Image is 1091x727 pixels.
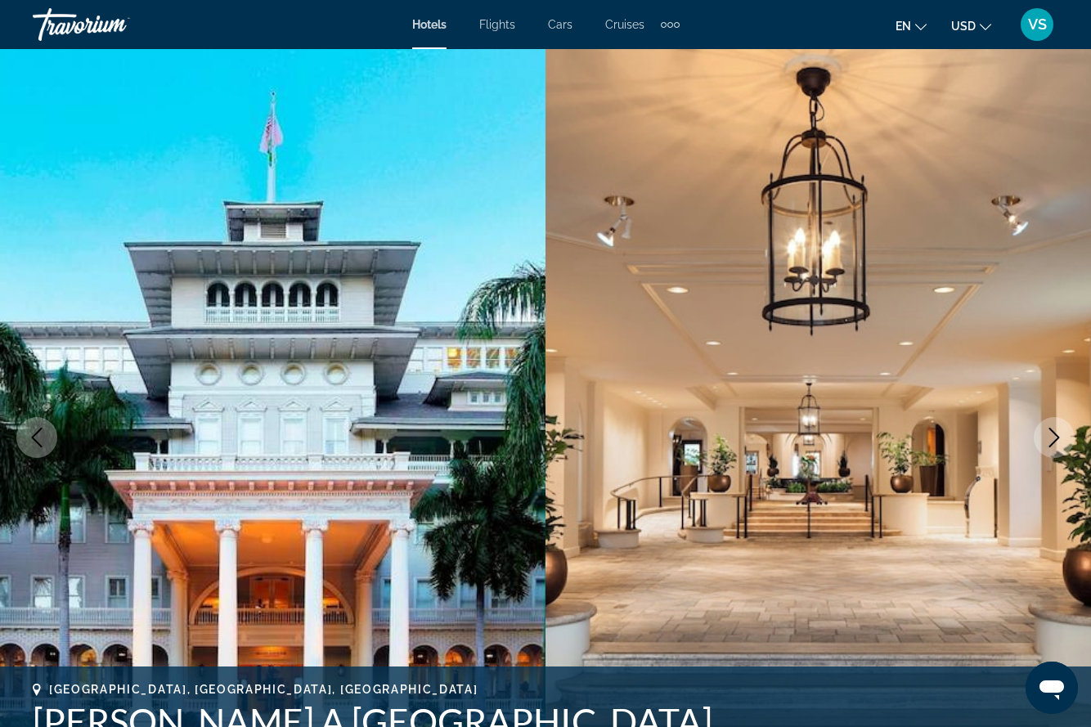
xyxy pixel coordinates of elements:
button: Change currency [951,14,991,38]
a: Cars [548,18,572,31]
iframe: Кнопка запуска окна обмена сообщениями [1026,662,1078,714]
button: Extra navigation items [661,11,680,38]
a: Flights [479,18,515,31]
span: USD [951,20,976,33]
span: en [896,20,911,33]
a: Travorium [33,3,196,46]
span: VS [1028,16,1047,33]
button: User Menu [1016,7,1058,42]
button: Next image [1034,417,1075,458]
span: [GEOGRAPHIC_DATA], [GEOGRAPHIC_DATA], [GEOGRAPHIC_DATA] [49,673,478,686]
a: Cruises [605,18,644,31]
button: Change language [896,14,927,38]
a: Hotels [412,18,447,31]
button: Previous image [16,417,57,458]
